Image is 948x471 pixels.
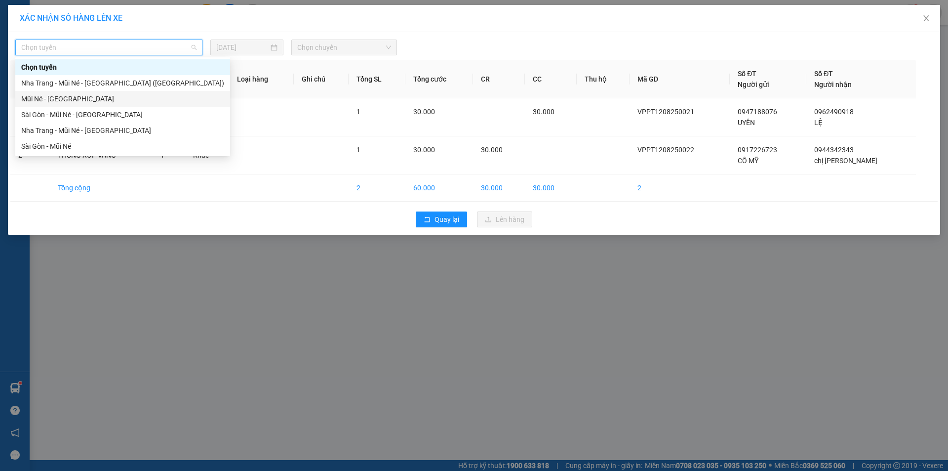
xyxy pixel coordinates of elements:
td: 30.000 [473,174,525,202]
button: Close [912,5,940,33]
span: XÁC NHẬN SỐ HÀNG LÊN XE [20,13,122,23]
th: Tổng cước [405,60,473,98]
div: Sài Gòn - Mũi Né [21,141,224,152]
span: Quay lại [434,214,459,225]
span: Chọn chuyến [297,40,391,55]
span: Gửi: [8,9,24,20]
div: Mũi Né - [GEOGRAPHIC_DATA] [21,93,224,104]
span: Người nhận [814,81,852,88]
span: 30.000 [413,108,435,116]
div: lắm [8,32,87,44]
div: Nha Trang - Mũi Né - [GEOGRAPHIC_DATA] [21,125,224,136]
div: Chọn tuyến [21,62,224,73]
span: 0944342343 [814,146,854,154]
th: STT [10,60,50,98]
span: chị [PERSON_NAME] [814,157,877,165]
th: Loại hàng [229,60,294,98]
div: Sài Gòn - Mũi Né - Nha Trang [15,107,230,123]
span: 0947188076 [738,108,777,116]
div: Sài Gòn - Mũi Né [15,138,230,154]
div: Nha Trang - Mũi Né - Sài Gòn [15,123,230,138]
input: 12/08/2025 [216,42,269,53]
div: 0987970787 [8,44,87,58]
th: Thu hộ [577,60,630,98]
th: CC [525,60,577,98]
td: 60.000 [405,174,473,202]
span: Số ĐT [738,70,756,78]
span: rollback [424,216,431,224]
button: rollbackQuay lại [416,212,467,227]
td: 30.000 [525,174,577,202]
span: CR : [7,65,23,75]
span: LỆ [814,119,823,127]
span: CÔ MỸ [738,157,758,165]
span: Chọn tuyến [21,40,197,55]
span: 30.000 [533,108,554,116]
div: VY [94,32,174,44]
div: Chọn tuyến [15,59,230,75]
span: Người gửi [738,81,769,88]
div: VP [PERSON_NAME] [8,8,87,32]
span: close [922,14,930,22]
div: Sài Gòn - Mũi Né - [GEOGRAPHIC_DATA] [21,109,224,120]
div: Mũi Né - Sài Gòn [15,91,230,107]
span: Số ĐT [814,70,833,78]
td: 2 [630,174,730,202]
span: VPPT1208250022 [637,146,694,154]
th: Tổng SL [349,60,405,98]
th: CR [473,60,525,98]
span: VPPT1208250021 [637,108,694,116]
td: Tổng cộng [50,174,153,202]
th: Ghi chú [294,60,349,98]
td: 2 [349,174,405,202]
span: UYÊN [738,119,755,127]
div: VP [PERSON_NAME] [94,8,174,32]
span: 0962490918 [814,108,854,116]
div: 50.000 [7,64,89,76]
div: Nha Trang - Mũi Né - [GEOGRAPHIC_DATA] ([GEOGRAPHIC_DATA]) [21,78,224,88]
td: 1 [10,98,50,136]
span: 1 [356,108,360,116]
th: Mã GD [630,60,730,98]
button: uploadLên hàng [477,212,532,227]
td: 2 [10,136,50,174]
span: 30.000 [413,146,435,154]
div: 0375618949 [94,44,174,58]
span: Nhận: [94,9,118,20]
span: 1 [356,146,360,154]
span: 0917226723 [738,146,777,154]
div: Nha Trang - Mũi Né - Sài Gòn (Sáng) [15,75,230,91]
span: 30.000 [481,146,503,154]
